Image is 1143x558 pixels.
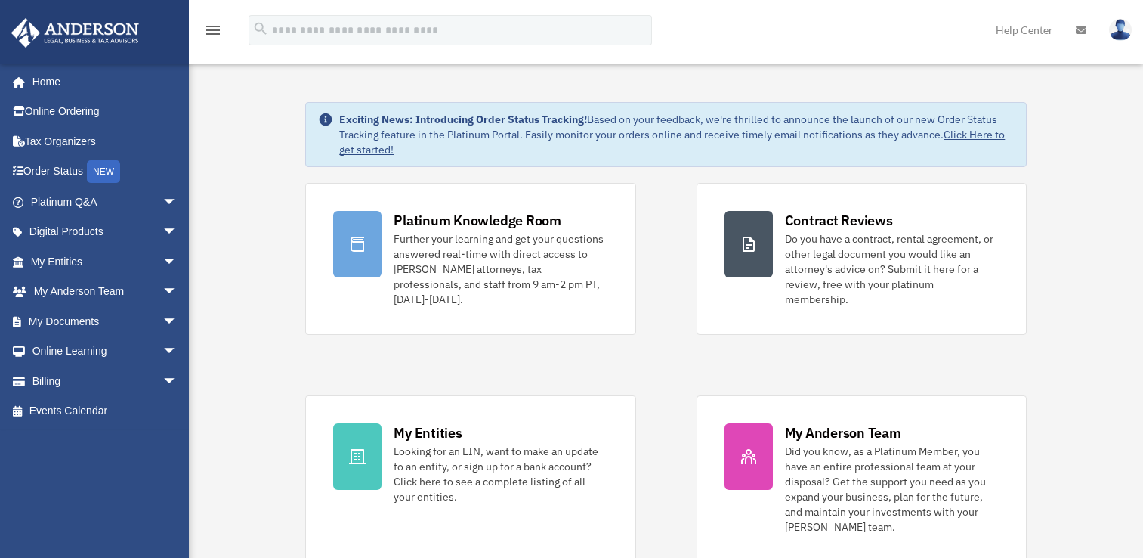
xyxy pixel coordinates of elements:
[785,423,901,442] div: My Anderson Team
[162,246,193,277] span: arrow_drop_down
[394,231,607,307] div: Further your learning and get your questions answered real-time with direct access to [PERSON_NAM...
[11,187,200,217] a: Platinum Q&Aarrow_drop_down
[162,366,193,397] span: arrow_drop_down
[339,112,1013,157] div: Based on your feedback, we're thrilled to announce the launch of our new Order Status Tracking fe...
[11,217,200,247] a: Digital Productsarrow_drop_down
[11,97,200,127] a: Online Ordering
[785,211,893,230] div: Contract Reviews
[11,306,200,336] a: My Documentsarrow_drop_down
[204,21,222,39] i: menu
[11,246,200,277] a: My Entitiesarrow_drop_down
[11,336,200,367] a: Online Learningarrow_drop_down
[1109,19,1132,41] img: User Pic
[204,26,222,39] a: menu
[785,231,999,307] div: Do you have a contract, rental agreement, or other legal document you would like an attorney's ad...
[11,157,200,188] a: Order StatusNEW
[162,306,193,337] span: arrow_drop_down
[11,366,200,396] a: Billingarrow_drop_down
[162,217,193,248] span: arrow_drop_down
[339,113,587,126] strong: Exciting News: Introducing Order Status Tracking!
[11,396,200,426] a: Events Calendar
[87,160,120,183] div: NEW
[785,444,999,535] div: Did you know, as a Platinum Member, you have an entire professional team at your disposal? Get th...
[252,20,269,37] i: search
[11,277,200,307] a: My Anderson Teamarrow_drop_down
[162,277,193,308] span: arrow_drop_down
[339,128,1005,157] a: Click Here to get started!
[11,67,193,97] a: Home
[162,187,193,218] span: arrow_drop_down
[162,336,193,367] span: arrow_drop_down
[305,183,635,335] a: Platinum Knowledge Room Further your learning and get your questions answered real-time with dire...
[11,126,200,157] a: Tax Organizers
[394,444,607,504] div: Looking for an EIN, want to make an update to an entity, or sign up for a bank account? Click her...
[697,183,1027,335] a: Contract Reviews Do you have a contract, rental agreement, or other legal document you would like...
[7,18,144,48] img: Anderson Advisors Platinum Portal
[394,211,561,230] div: Platinum Knowledge Room
[394,423,462,442] div: My Entities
